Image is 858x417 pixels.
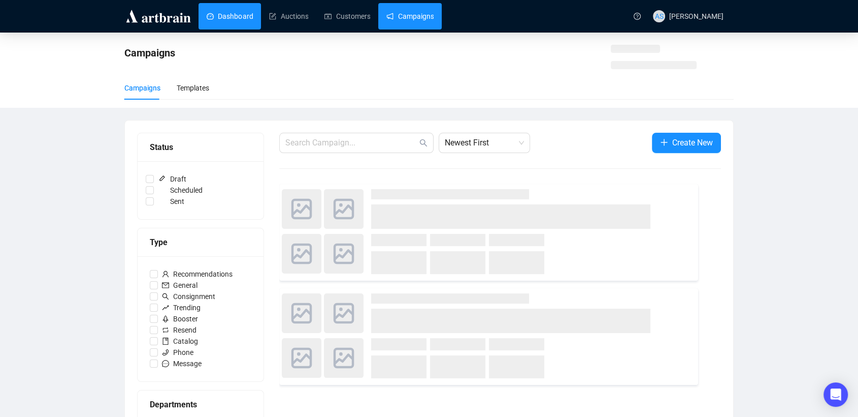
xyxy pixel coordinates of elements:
[154,185,207,196] span: Scheduled
[269,3,308,29] a: Auctions
[282,234,321,274] img: photo.svg
[162,315,169,322] span: rocket
[660,138,668,146] span: plus
[162,349,169,356] span: phone
[158,313,202,324] span: Booster
[282,293,321,333] img: photo.svg
[324,189,364,229] img: photo.svg
[282,338,321,378] img: photo.svg
[162,304,169,311] span: rise
[282,189,321,229] img: photo.svg
[386,3,434,29] a: Campaigns
[324,338,364,378] img: photo.svg
[162,282,169,289] span: mail
[162,326,169,334] span: retweet
[177,82,209,94] div: Templates
[655,11,664,22] span: AS
[154,196,188,207] span: Sent
[150,236,251,249] div: Type
[324,234,364,274] img: photo.svg
[285,137,417,149] input: Search Campaign...
[162,271,169,278] span: user
[162,360,169,367] span: message
[324,3,370,29] a: Customers
[445,133,524,153] span: Newest First
[150,141,251,154] div: Status
[158,324,201,336] span: Resend
[158,358,206,369] span: Message
[672,136,713,149] span: Create New
[823,382,848,407] div: Open Intercom Messenger
[124,47,175,59] span: Campaigns
[652,133,721,153] button: Create New
[154,173,190,185] span: Draft
[162,338,169,345] span: book
[158,302,205,313] span: Trending
[419,139,427,147] span: search
[150,398,251,411] div: Departments
[124,82,160,94] div: Campaigns
[124,8,192,24] img: logo
[634,13,641,20] span: question-circle
[158,280,202,291] span: General
[207,3,253,29] a: Dashboard
[669,12,723,20] span: [PERSON_NAME]
[162,293,169,300] span: search
[158,347,197,358] span: Phone
[324,293,364,333] img: photo.svg
[158,336,202,347] span: Catalog
[158,269,237,280] span: Recommendations
[158,291,219,302] span: Consignment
